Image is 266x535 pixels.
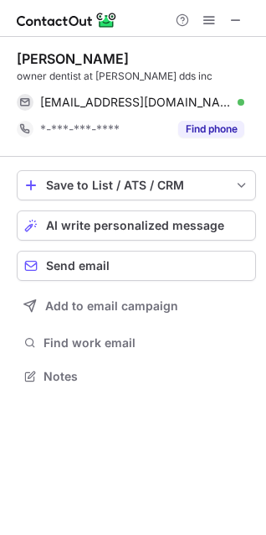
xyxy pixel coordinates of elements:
div: [PERSON_NAME] [17,50,129,67]
div: owner dentist at [PERSON_NAME] dds inc [17,69,256,84]
span: Notes [43,369,249,384]
span: [EMAIL_ADDRESS][DOMAIN_NAME] [40,95,232,110]
div: Save to List / ATS / CRM [46,179,227,192]
span: AI write personalized message [46,219,224,232]
span: Find work email [43,335,249,351]
button: Find work email [17,331,256,355]
button: AI write personalized message [17,210,256,241]
button: save-profile-one-click [17,170,256,200]
button: Send email [17,251,256,281]
span: Add to email campaign [45,299,178,313]
button: Notes [17,365,256,388]
button: Reveal Button [178,121,244,138]
span: Send email [46,259,110,273]
img: ContactOut v5.3.10 [17,10,117,30]
button: Add to email campaign [17,291,256,321]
